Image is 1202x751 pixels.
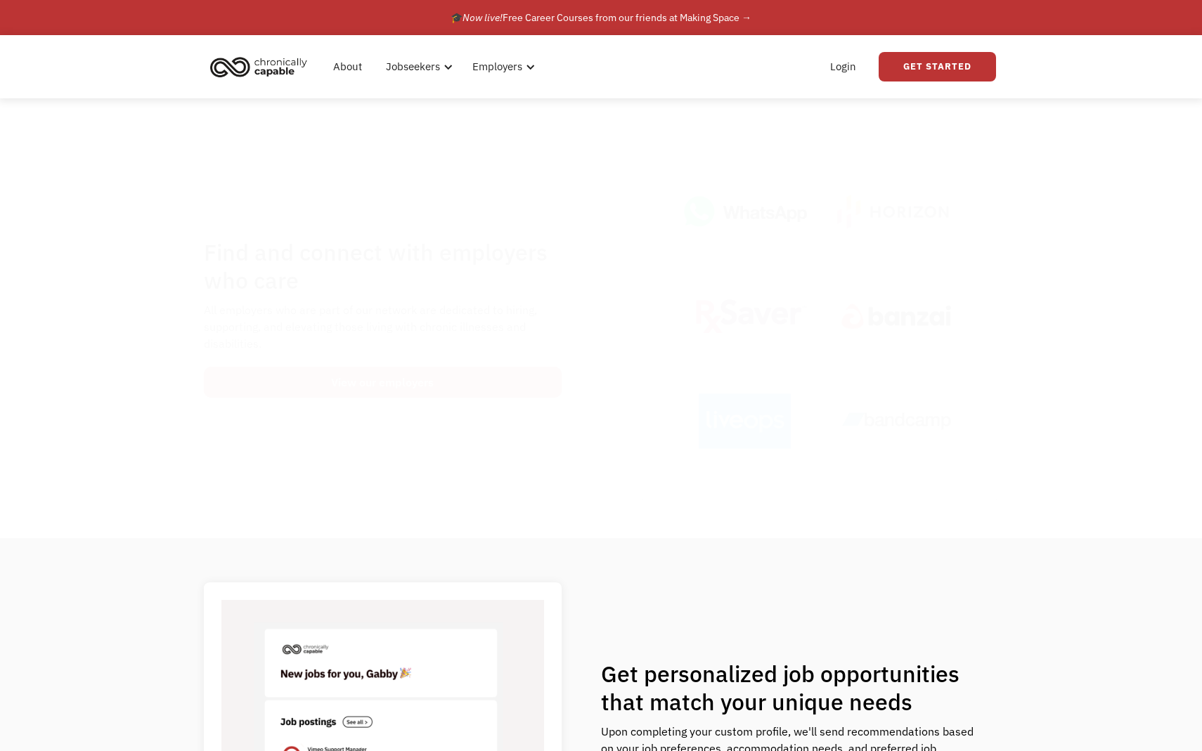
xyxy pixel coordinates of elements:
[451,9,751,26] div: 🎓 Free Career Courses from our friends at Making Space →
[204,367,562,398] a: View our employers
[204,238,562,294] h1: Find and connect with employers who care
[472,58,522,75] div: Employers
[822,44,865,89] a: Login
[879,52,996,81] a: Get Started
[206,51,318,82] a: home
[204,301,562,352] div: All employers who are part of our network are dedicated to hiring, supporting, and elevating thos...
[206,51,311,82] img: Chronically Capable logo
[377,44,457,89] div: Jobseekers
[386,58,440,75] div: Jobseekers
[463,11,503,24] em: Now live!
[325,44,370,89] a: About
[601,660,974,716] h1: Get personalized job opportunities that match your unique needs
[464,44,539,89] div: Employers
